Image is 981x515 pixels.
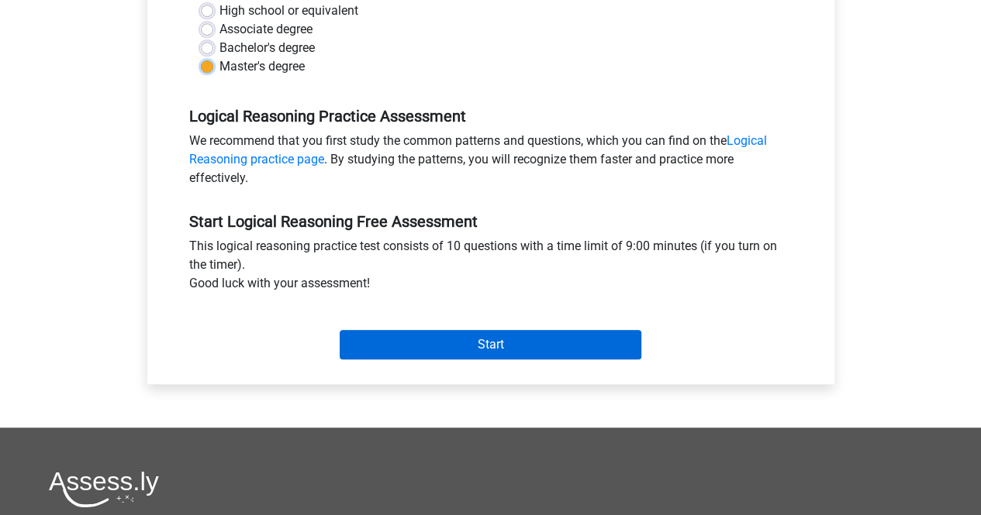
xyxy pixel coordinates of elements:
h5: Start Logical Reasoning Free Assessment [189,212,793,231]
div: We recommend that you first study the common patterns and questions, which you can find on the . ... [178,132,804,194]
label: Associate degree [219,20,313,39]
input: Start [340,330,641,359]
h5: Logical Reasoning Practice Assessment [189,107,793,125]
label: High school or equivalent [219,2,358,20]
label: Master's degree [219,57,305,76]
label: Bachelor's degree [219,39,315,57]
img: Assessly logo [49,471,159,507]
div: This logical reasoning practice test consists of 10 questions with a time limit of 9:00 minutes (... [178,237,804,299]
